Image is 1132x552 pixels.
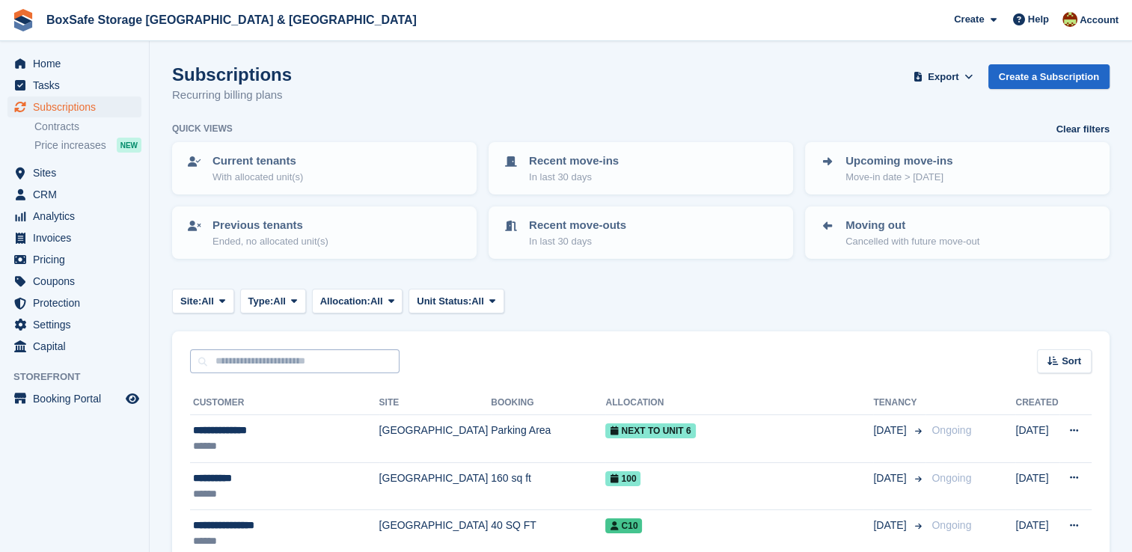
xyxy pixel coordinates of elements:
[7,388,141,409] a: menu
[931,472,971,484] span: Ongoing
[605,391,873,415] th: Allocation
[7,53,141,74] a: menu
[845,217,979,234] p: Moving out
[807,208,1108,257] a: Moving out Cancelled with future move-out
[873,391,926,415] th: Tenancy
[172,64,292,85] h1: Subscriptions
[7,271,141,292] a: menu
[174,208,475,257] a: Previous tenants Ended, no allocated unit(s)
[7,249,141,270] a: menu
[491,415,605,463] td: Parking Area
[873,423,909,438] span: [DATE]
[529,170,619,185] p: In last 30 days
[807,144,1108,193] a: Upcoming move-ins Move-in date > [DATE]
[7,206,141,227] a: menu
[379,415,492,463] td: [GEOGRAPHIC_DATA]
[931,424,971,436] span: Ongoing
[1028,12,1049,27] span: Help
[320,294,370,309] span: Allocation:
[12,9,34,31] img: stora-icon-8386f47178a22dfd0bd8f6a31ec36ba5ce8667c1dd55bd0f319d3a0aa187defe.svg
[180,294,201,309] span: Site:
[491,391,605,415] th: Booking
[845,153,952,170] p: Upcoming move-ins
[174,144,475,193] a: Current tenants With allocated unit(s)
[33,96,123,117] span: Subscriptions
[40,7,423,32] a: BoxSafe Storage [GEOGRAPHIC_DATA] & [GEOGRAPHIC_DATA]
[529,234,626,249] p: In last 30 days
[7,96,141,117] a: menu
[873,470,909,486] span: [DATE]
[33,53,123,74] span: Home
[409,289,504,313] button: Unit Status: All
[33,336,123,357] span: Capital
[417,294,471,309] span: Unit Status:
[471,294,484,309] span: All
[248,294,274,309] span: Type:
[33,292,123,313] span: Protection
[34,137,141,153] a: Price increases NEW
[379,462,492,510] td: [GEOGRAPHIC_DATA]
[33,206,123,227] span: Analytics
[33,162,123,183] span: Sites
[7,336,141,357] a: menu
[13,369,149,384] span: Storefront
[529,153,619,170] p: Recent move-ins
[1015,462,1059,510] td: [DATE]
[7,227,141,248] a: menu
[312,289,403,313] button: Allocation: All
[1015,391,1059,415] th: Created
[273,294,286,309] span: All
[33,314,123,335] span: Settings
[7,314,141,335] a: menu
[190,391,379,415] th: Customer
[928,70,958,85] span: Export
[911,64,976,89] button: Export
[845,234,979,249] p: Cancelled with future move-out
[33,75,123,96] span: Tasks
[491,462,605,510] td: 160 sq ft
[1062,12,1077,27] img: Kim
[172,289,234,313] button: Site: All
[1056,122,1110,137] a: Clear filters
[988,64,1110,89] a: Create a Subscription
[931,519,971,531] span: Ongoing
[117,138,141,153] div: NEW
[240,289,306,313] button: Type: All
[212,153,303,170] p: Current tenants
[212,170,303,185] p: With allocated unit(s)
[605,471,640,486] span: 100
[7,75,141,96] a: menu
[201,294,214,309] span: All
[7,184,141,205] a: menu
[605,518,642,533] span: C10
[212,234,328,249] p: Ended, no allocated unit(s)
[7,162,141,183] a: menu
[33,227,123,248] span: Invoices
[33,249,123,270] span: Pricing
[33,184,123,205] span: CRM
[954,12,984,27] span: Create
[34,120,141,134] a: Contracts
[34,138,106,153] span: Price increases
[212,217,328,234] p: Previous tenants
[1062,354,1081,369] span: Sort
[1080,13,1119,28] span: Account
[605,423,695,438] span: Next To Unit 6
[379,391,492,415] th: Site
[172,122,233,135] h6: Quick views
[529,217,626,234] p: Recent move-outs
[123,390,141,408] a: Preview store
[33,388,123,409] span: Booking Portal
[490,144,792,193] a: Recent move-ins In last 30 days
[370,294,383,309] span: All
[33,271,123,292] span: Coupons
[490,208,792,257] a: Recent move-outs In last 30 days
[172,87,292,104] p: Recurring billing plans
[845,170,952,185] p: Move-in date > [DATE]
[1015,415,1059,463] td: [DATE]
[873,518,909,533] span: [DATE]
[7,292,141,313] a: menu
